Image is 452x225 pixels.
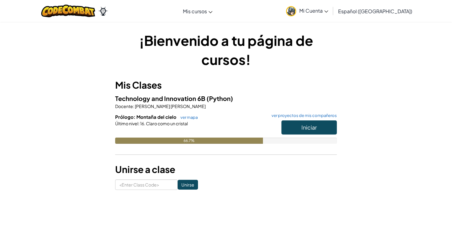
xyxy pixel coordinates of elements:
input: <Enter Class Code> [115,179,178,190]
a: ver proyectos de mis compañeros [268,114,337,118]
a: Mi Cuenta [283,1,331,21]
span: 16. [139,121,145,126]
span: Iniciar [301,124,317,131]
button: Iniciar [281,120,337,135]
div: 66.7% [115,138,263,144]
h3: Mis Clases [115,78,337,92]
input: Unirse [178,180,198,190]
img: avatar [286,6,296,16]
span: : [133,103,134,109]
span: Mi Cuenta [299,7,328,14]
img: CodeCombat logo [41,5,95,17]
a: ver mapa [177,115,198,120]
h1: ¡Bienvenido a tu página de cursos! [115,31,337,69]
span: Docente [115,103,133,109]
a: Español ([GEOGRAPHIC_DATA]) [335,3,415,19]
span: [PERSON_NAME] [PERSON_NAME] [134,103,206,109]
span: Español ([GEOGRAPHIC_DATA]) [338,8,412,14]
h3: Unirse a clase [115,163,337,176]
a: Mis cursos [180,3,216,19]
span: : [138,121,139,126]
span: Prólogo: Montaña del cielo [115,114,177,120]
span: Mis cursos [183,8,207,14]
span: (Python) [207,94,233,102]
span: Claro como un cristal [145,121,188,126]
span: Technology and Innovation 6B [115,94,207,102]
img: Ozaria [98,6,108,16]
span: Último nivel [115,121,138,126]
